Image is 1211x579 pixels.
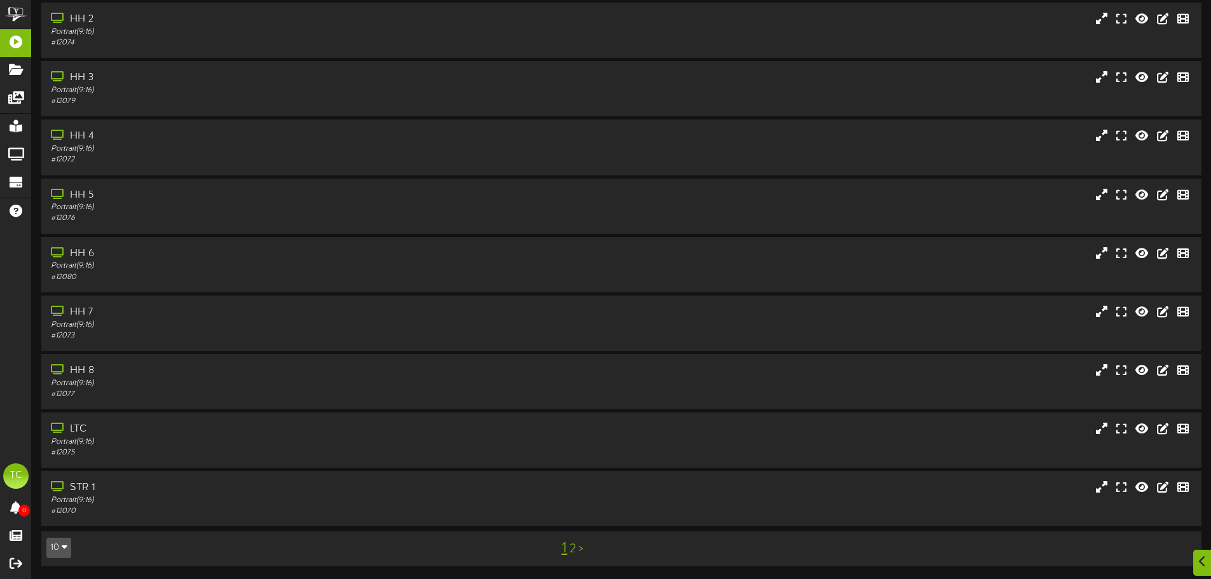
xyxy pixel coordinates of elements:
[51,272,515,283] div: # 12080
[51,213,515,224] div: # 12076
[51,129,515,144] div: HH 4
[51,27,515,37] div: Portrait ( 9:16 )
[561,540,567,557] a: 1
[51,447,515,458] div: # 12075
[570,542,576,556] a: 2
[51,330,515,341] div: # 12073
[51,247,515,261] div: HH 6
[51,37,515,48] div: # 12074
[51,144,515,154] div: Portrait ( 9:16 )
[18,505,30,517] span: 0
[51,480,515,495] div: STR 1
[51,437,515,447] div: Portrait ( 9:16 )
[51,364,515,378] div: HH 8
[51,389,515,400] div: # 12077
[51,85,515,96] div: Portrait ( 9:16 )
[51,71,515,85] div: HH 3
[51,12,515,27] div: HH 2
[46,538,71,558] button: 10
[51,188,515,203] div: HH 5
[51,154,515,165] div: # 12072
[3,463,29,489] div: TC
[51,422,515,437] div: LTC
[51,495,515,506] div: Portrait ( 9:16 )
[51,305,515,320] div: HH 7
[51,96,515,107] div: # 12079
[51,378,515,389] div: Portrait ( 9:16 )
[51,261,515,271] div: Portrait ( 9:16 )
[578,542,584,556] a: >
[51,202,515,213] div: Portrait ( 9:16 )
[51,506,515,517] div: # 12070
[51,320,515,330] div: Portrait ( 9:16 )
